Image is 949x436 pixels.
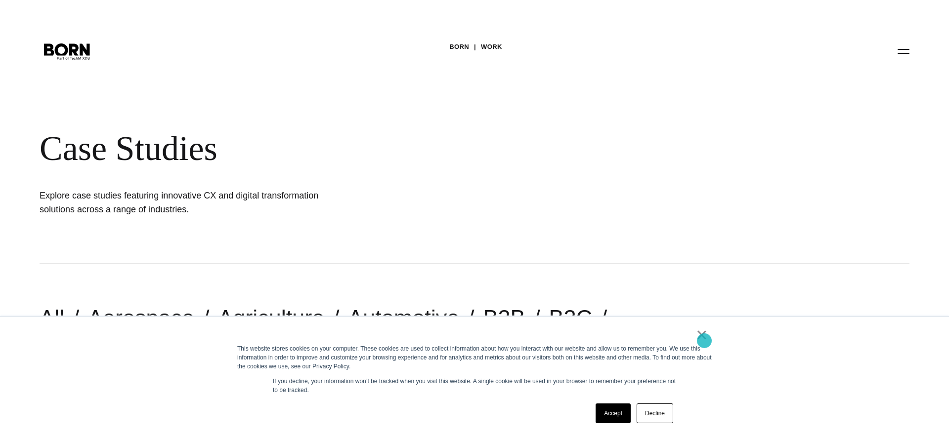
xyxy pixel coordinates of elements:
a: × [696,330,708,339]
a: Agriculture [218,305,324,330]
button: Open [892,40,915,61]
a: Automotive [348,305,459,330]
a: Decline [637,403,673,423]
a: Accept [596,403,631,423]
a: Work [481,40,502,54]
a: All [40,305,64,330]
a: B2C [549,305,592,330]
div: This website stores cookies on your computer. These cookies are used to collect information about... [237,344,712,371]
a: Aerospace [88,305,194,330]
h1: Explore case studies featuring innovative CX and digital transformation solutions across a range ... [40,189,336,216]
a: BORN [449,40,469,54]
a: B2B [483,305,525,330]
div: Case Studies [40,128,603,169]
p: If you decline, your information won’t be tracked when you visit this website. A single cookie wi... [273,377,676,395]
